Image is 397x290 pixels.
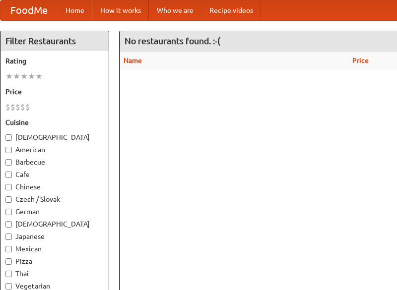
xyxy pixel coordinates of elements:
input: Thai [5,271,12,277]
li: ★ [5,71,13,82]
li: $ [20,102,25,113]
h5: Rating [5,56,104,66]
input: Mexican [5,246,12,252]
input: Japanese [5,233,12,240]
li: ★ [28,71,35,82]
h5: Cuisine [5,117,104,127]
a: Name [124,57,142,64]
a: Home [58,0,92,20]
label: Chinese [5,182,104,192]
label: Barbecue [5,157,104,167]
li: ★ [13,71,20,82]
input: Chinese [5,184,12,190]
li: ★ [20,71,28,82]
a: FoodMe [0,0,58,20]
a: Who we are [149,0,201,20]
label: Thai [5,269,104,279]
label: Czech / Slovak [5,194,104,204]
li: ★ [35,71,43,82]
h5: Price [5,87,104,97]
li: $ [10,102,15,113]
label: [DEMOGRAPHIC_DATA] [5,132,104,142]
h4: Filter Restaurants [0,31,109,51]
input: [DEMOGRAPHIC_DATA] [5,134,12,141]
label: [DEMOGRAPHIC_DATA] [5,219,104,229]
a: Price [352,57,369,64]
label: Mexican [5,244,104,254]
input: Czech / Slovak [5,196,12,203]
input: Pizza [5,258,12,265]
input: German [5,209,12,215]
ng-pluralize: No restaurants found. :-( [125,36,220,46]
label: Cafe [5,170,104,179]
label: German [5,207,104,217]
li: $ [5,102,10,113]
a: How it works [92,0,149,20]
input: Cafe [5,172,12,178]
input: [DEMOGRAPHIC_DATA] [5,221,12,228]
input: Barbecue [5,159,12,166]
li: $ [25,102,30,113]
li: $ [15,102,20,113]
label: Pizza [5,256,104,266]
input: American [5,147,12,153]
a: Recipe videos [201,0,261,20]
input: Vegetarian [5,283,12,290]
label: Japanese [5,232,104,241]
label: American [5,145,104,155]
